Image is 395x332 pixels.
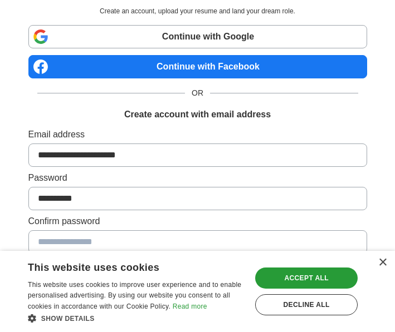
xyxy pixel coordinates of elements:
div: Decline all [255,294,358,315]
span: Show details [41,315,95,323]
span: OR [185,87,210,99]
p: Create an account, upload your resume and land your dream role. [31,6,365,16]
label: Email address [28,128,367,141]
a: Continue with Facebook [28,55,367,78]
div: This website uses cookies [28,257,217,274]
label: Password [28,171,367,185]
span: This website uses cookies to improve user experience and to enable personalised advertising. By u... [28,281,241,311]
div: Accept all [255,267,358,289]
div: Close [378,259,387,267]
a: Continue with Google [28,25,367,48]
label: Confirm password [28,215,367,228]
a: Read more, opens a new window [173,303,207,310]
div: Show details [28,313,245,324]
h1: Create account with email address [124,108,271,121]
